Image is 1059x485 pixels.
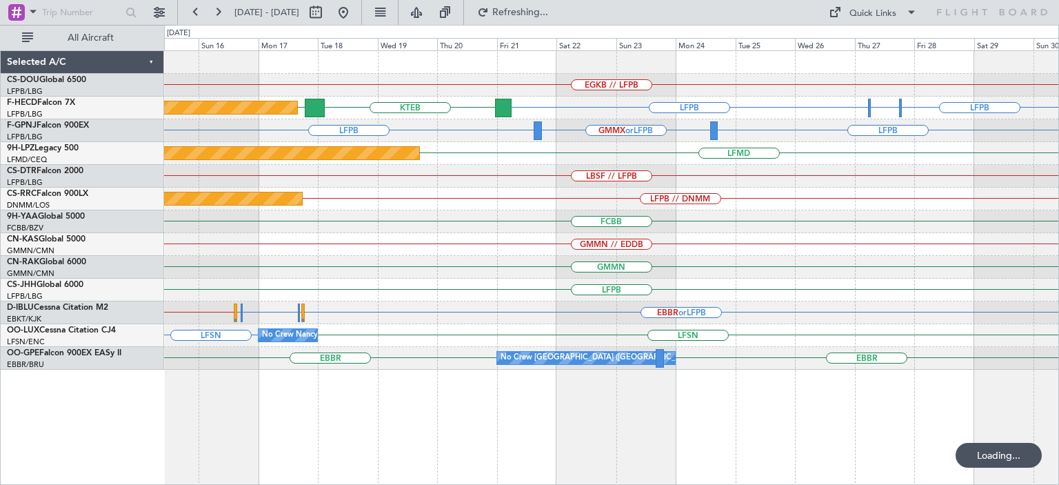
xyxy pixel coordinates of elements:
span: CS-JHH [7,281,37,289]
span: CS-DOU [7,76,39,84]
span: OO-GPE [7,349,39,357]
button: Refreshing... [471,1,554,23]
span: D-IBLU [7,304,34,312]
span: [DATE] - [DATE] [234,6,299,19]
a: CN-RAKGlobal 6000 [7,258,86,266]
a: OO-GPEFalcon 900EX EASy II [7,349,121,357]
a: LFSN/ENC [7,337,45,347]
a: CS-RRCFalcon 900LX [7,190,88,198]
a: LFPB/LBG [7,291,43,301]
a: LFMD/CEQ [7,155,47,165]
div: Sat 29 [974,38,1034,50]
a: CN-KASGlobal 5000 [7,235,85,244]
div: Thu 20 [437,38,497,50]
span: CN-KAS [7,235,39,244]
a: CS-DTRFalcon 2000 [7,167,83,175]
a: EBKT/KJK [7,314,41,324]
div: Loading... [956,443,1042,468]
div: Fri 28 [914,38,974,50]
a: GMMN/CMN [7,268,54,279]
div: Mon 24 [676,38,736,50]
span: 9H-LPZ [7,144,34,152]
span: CS-DTR [7,167,37,175]
a: LFPB/LBG [7,109,43,119]
a: F-GPNJFalcon 900EX [7,121,89,130]
a: FCBB/BZV [7,223,43,233]
div: No Crew Nancy (Essey) [262,325,344,346]
input: Trip Number [42,2,121,23]
div: [DATE] [167,28,190,39]
a: CS-JHHGlobal 6000 [7,281,83,289]
a: LFPB/LBG [7,86,43,97]
div: No Crew [GEOGRAPHIC_DATA] ([GEOGRAPHIC_DATA] National) [501,348,732,368]
span: F-GPNJ [7,121,37,130]
a: OO-LUXCessna Citation CJ4 [7,326,116,335]
span: 9H-YAA [7,212,38,221]
span: OO-LUX [7,326,39,335]
span: All Aircraft [36,33,145,43]
a: EBBR/BRU [7,359,44,370]
div: Wed 19 [378,38,438,50]
a: 9H-YAAGlobal 5000 [7,212,85,221]
div: Wed 26 [795,38,855,50]
span: CN-RAK [7,258,39,266]
a: 9H-LPZLegacy 500 [7,144,79,152]
a: D-IBLUCessna Citation M2 [7,304,108,312]
span: CS-RRC [7,190,37,198]
button: All Aircraft [15,27,150,49]
div: Sat 15 [139,38,199,50]
a: DNMM/LOS [7,200,50,210]
a: LFPB/LBG [7,132,43,142]
a: F-HECDFalcon 7X [7,99,75,107]
a: LFPB/LBG [7,177,43,188]
span: Refreshing... [492,8,549,17]
a: GMMN/CMN [7,246,54,256]
span: F-HECD [7,99,37,107]
div: Tue 25 [736,38,796,50]
button: Quick Links [822,1,924,23]
div: Sun 23 [616,38,676,50]
div: Sat 22 [556,38,616,50]
div: Thu 27 [855,38,915,50]
div: Tue 18 [318,38,378,50]
div: Fri 21 [497,38,557,50]
a: CS-DOUGlobal 6500 [7,76,86,84]
div: Mon 17 [259,38,319,50]
div: Sun 16 [199,38,259,50]
div: Quick Links [849,7,896,21]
